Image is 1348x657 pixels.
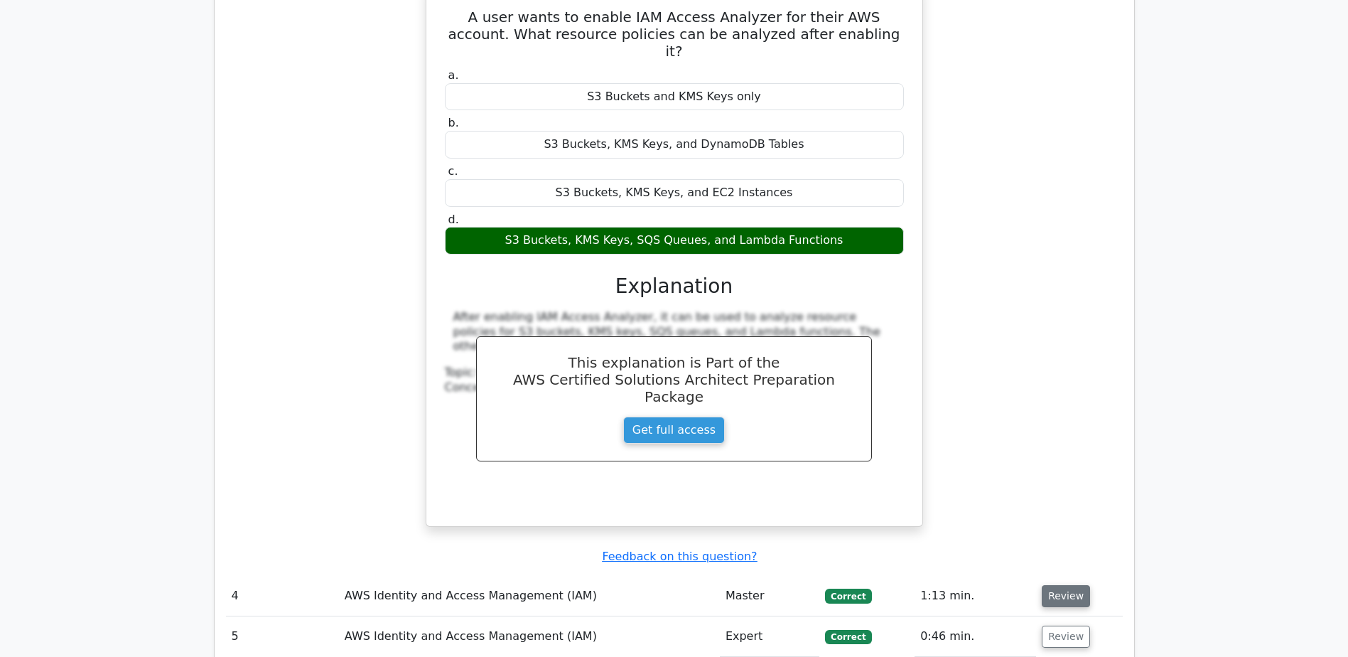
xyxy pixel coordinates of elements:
a: Feedback on this question? [602,550,757,563]
div: S3 Buckets and KMS Keys only [445,83,904,111]
button: Review [1042,626,1090,648]
button: Review [1042,585,1090,607]
td: 1:13 min. [915,576,1036,616]
span: a. [448,68,459,82]
div: S3 Buckets, KMS Keys, and EC2 Instances [445,179,904,207]
div: Concept: [445,380,904,395]
div: S3 Buckets, KMS Keys, SQS Queues, and Lambda Functions [445,227,904,255]
td: 4 [226,576,339,616]
td: AWS Identity and Access Management (IAM) [339,616,720,657]
h5: A user wants to enable IAM Access Analyzer for their AWS account. What resource policies can be a... [443,9,905,60]
span: Correct [825,630,871,644]
td: AWS Identity and Access Management (IAM) [339,576,720,616]
span: Correct [825,589,871,603]
div: After enabling IAM Access Analyzer, it can be used to analyze resource policies for S3 buckets, K... [453,310,895,354]
div: S3 Buckets, KMS Keys, and DynamoDB Tables [445,131,904,159]
span: c. [448,164,458,178]
span: d. [448,213,459,226]
td: Expert [720,616,819,657]
div: Topic: [445,365,904,380]
td: 0:46 min. [915,616,1036,657]
a: Get full access [623,417,725,444]
span: b. [448,116,459,129]
td: Master [720,576,819,616]
td: 5 [226,616,339,657]
h3: Explanation [453,274,895,299]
